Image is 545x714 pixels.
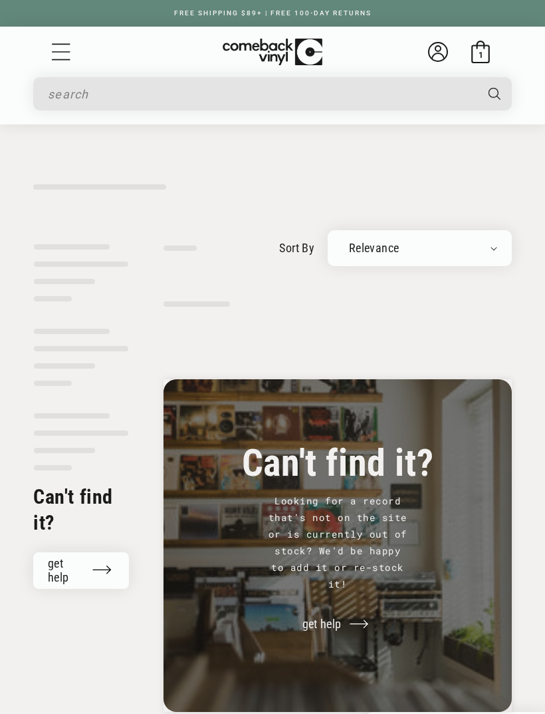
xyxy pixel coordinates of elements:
[288,606,388,643] a: get help
[477,77,513,110] button: Search
[50,41,72,63] summary: Menu
[479,50,483,60] span: 1
[48,81,475,108] input: search
[33,552,129,589] a: get help
[197,448,479,479] h3: Can't find it?
[279,239,314,257] label: sort by
[33,77,512,110] div: Search
[223,39,322,66] img: ComebackVinyl.com
[161,9,385,17] a: FREE SHIPPING $89+ | FREE 100-DAY RETURNS
[267,492,408,593] p: Looking for a record that's not on the site or is currently out of stock? We'd be happy to add it...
